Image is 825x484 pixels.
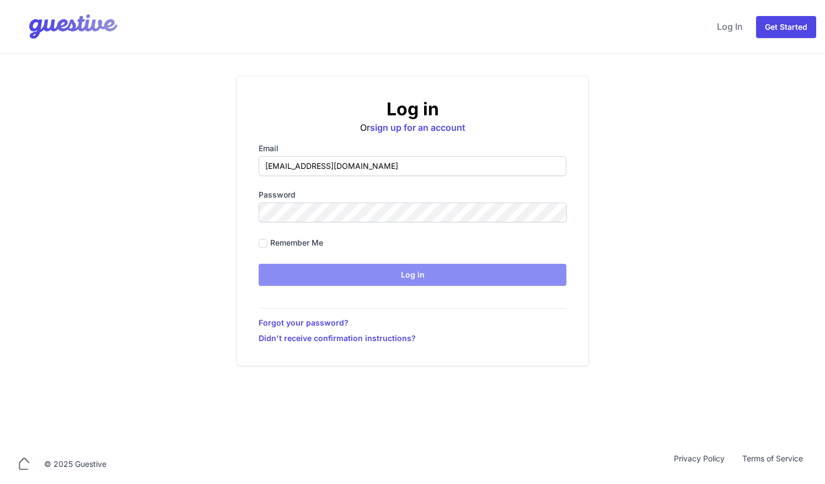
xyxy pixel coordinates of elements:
a: sign up for an account [370,122,465,133]
img: Your Company [9,4,120,49]
label: Password [259,189,566,200]
input: Log in [259,264,566,286]
label: Email [259,143,566,154]
label: Remember me [270,237,323,248]
a: Forgot your password? [259,317,566,328]
a: Didn't receive confirmation instructions? [259,333,566,344]
div: © 2025 Guestive [44,459,106,470]
input: you@example.com [259,156,566,176]
a: Terms of Service [733,453,812,475]
a: Get Started [756,16,816,38]
div: Or [259,98,566,134]
h2: Log in [259,98,566,120]
a: Log In [712,13,747,40]
a: Privacy Policy [665,453,733,475]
